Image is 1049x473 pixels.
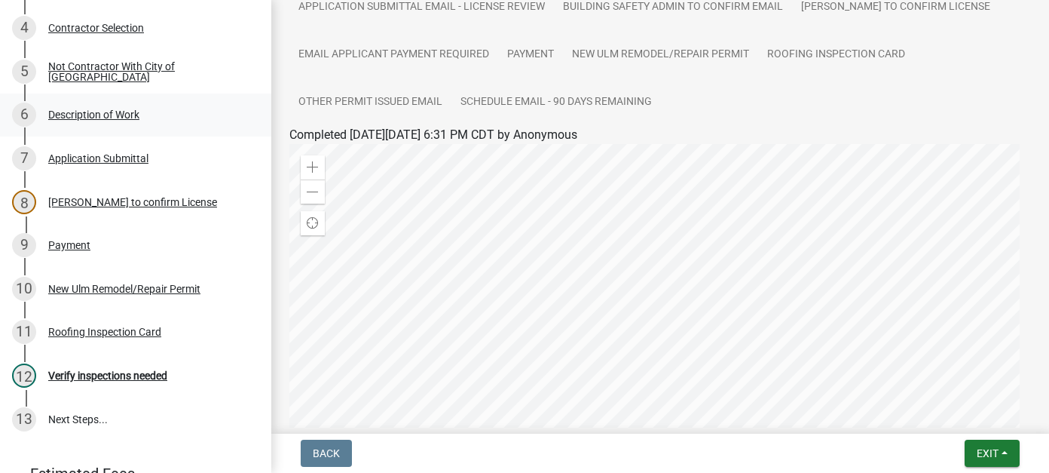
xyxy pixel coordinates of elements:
[301,440,352,467] button: Back
[289,31,498,79] a: Email Applicant Payment Required
[48,327,161,337] div: Roofing Inspection Card
[48,370,167,381] div: Verify inspections needed
[451,78,661,127] a: Schedule Email - 90 Days Remaining
[313,447,340,459] span: Back
[977,447,999,459] span: Exit
[12,233,36,257] div: 9
[498,31,563,79] a: Payment
[48,284,200,294] div: New Ulm Remodel/Repair Permit
[12,407,36,432] div: 13
[289,78,451,127] a: Other Permit Issued Email
[12,60,36,84] div: 5
[12,16,36,40] div: 4
[12,320,36,344] div: 11
[289,127,577,142] span: Completed [DATE][DATE] 6:31 PM CDT by Anonymous
[758,31,914,79] a: Roofing Inspection Card
[301,155,325,180] div: Zoom in
[48,61,247,82] div: Not Contractor With City of [GEOGRAPHIC_DATA]
[12,277,36,301] div: 10
[12,364,36,388] div: 12
[48,109,139,120] div: Description of Work
[12,190,36,214] div: 8
[301,180,325,204] div: Zoom out
[12,146,36,170] div: 7
[48,240,90,250] div: Payment
[563,31,758,79] a: New Ulm Remodel/Repair Permit
[12,103,36,127] div: 6
[301,211,325,235] div: Find my location
[965,440,1020,467] button: Exit
[48,153,148,164] div: Application Submittal
[48,23,144,33] div: Contractor Selection
[48,197,217,207] div: [PERSON_NAME] to confirm License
